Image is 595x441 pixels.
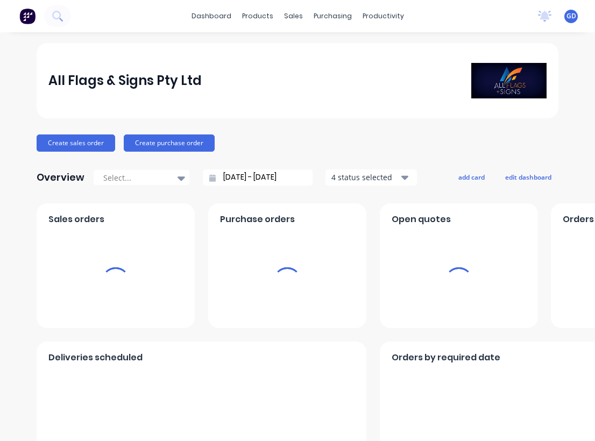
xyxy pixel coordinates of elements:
img: All Flags & Signs Pty Ltd [471,63,547,98]
span: Sales orders [48,213,104,226]
button: add card [451,170,492,184]
span: Orders by required date [392,351,500,364]
button: edit dashboard [498,170,558,184]
img: Factory [19,8,36,24]
div: purchasing [308,8,357,24]
div: All Flags & Signs Pty Ltd [48,70,202,91]
span: Deliveries scheduled [48,351,143,364]
span: Purchase orders [220,213,295,226]
div: Overview [37,167,84,188]
button: 4 status selected [325,169,417,186]
span: Open quotes [392,213,451,226]
div: products [237,8,279,24]
button: Create purchase order [124,134,215,152]
button: Create sales order [37,134,115,152]
div: productivity [357,8,409,24]
span: GD [566,11,576,21]
div: sales [279,8,308,24]
a: dashboard [186,8,237,24]
div: 4 status selected [331,172,399,183]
